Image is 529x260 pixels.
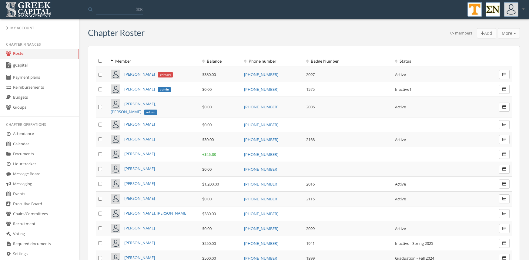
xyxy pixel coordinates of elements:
a: [PHONE_NUMBER] [244,122,278,127]
span: [PERSON_NAME], [PERSON_NAME] [111,101,156,115]
h3: Chapter Roster [88,28,145,38]
a: [PERSON_NAME] [124,181,155,186]
td: 2006 [304,97,393,117]
span: [PERSON_NAME] [124,71,155,77]
td: Inactive - Spring 2025 [393,236,481,251]
a: [PHONE_NUMBER] [244,104,278,110]
span: $0.00 [202,166,212,172]
a: [PHONE_NUMBER] [244,241,278,246]
td: Active [393,176,481,191]
td: 2099 [304,221,393,236]
td: 1575 [304,82,393,97]
a: [PHONE_NUMBER] [244,87,278,92]
td: Inactive1 [393,82,481,97]
span: $0.00 [202,104,212,110]
span: $250.00 [202,241,216,246]
a: [PERSON_NAME]admin [124,86,170,92]
span: admin [144,110,157,115]
a: [PERSON_NAME], [PERSON_NAME]admin [111,101,157,115]
td: Active [393,132,481,147]
td: 2097 [304,67,393,82]
a: [PERSON_NAME] [124,240,155,245]
td: Active [393,191,481,206]
a: [PERSON_NAME] [124,151,155,156]
a: [PHONE_NUMBER] [244,152,278,157]
a: [PHONE_NUMBER] [244,72,278,77]
span: $0.00 [202,122,212,127]
a: [PERSON_NAME], [PERSON_NAME] [124,210,187,216]
div: +/- members [449,30,472,39]
a: [PHONE_NUMBER] [244,181,278,187]
td: Active [393,97,481,117]
a: [PERSON_NAME] [124,196,155,201]
a: [PHONE_NUMBER] [244,137,278,142]
td: 2168 [304,132,393,147]
span: [PERSON_NAME] [124,86,155,92]
a: [PHONE_NUMBER] [244,196,278,202]
span: $1,200.00 [202,181,219,187]
a: [PERSON_NAME] [124,136,155,142]
span: + $45.00 [202,152,216,157]
a: [PERSON_NAME] [124,166,155,171]
th: Balance [200,55,241,67]
span: admin [158,87,171,92]
th: Badge Number [304,55,393,67]
td: 2115 [304,191,393,206]
span: $0.00 [202,196,212,202]
a: [PERSON_NAME] [124,121,155,127]
span: primary [158,72,173,77]
a: [PHONE_NUMBER] [244,166,278,172]
span: $380.00 [202,72,216,77]
td: 1941 [304,236,393,251]
td: Active [393,221,481,236]
a: [PHONE_NUMBER] [244,226,278,231]
td: Active [393,67,481,82]
span: $0.00 [202,226,212,231]
th: Member [108,55,200,67]
span: $0.00 [202,87,212,92]
td: 2016 [304,176,393,191]
th: Phone number [242,55,304,67]
th: Status [393,55,481,67]
span: ⌘K [136,6,143,12]
span: $30.00 [202,137,214,142]
a: [PHONE_NUMBER] [244,211,278,216]
a: [PERSON_NAME]primary [124,71,172,77]
span: $380.00 [202,211,216,216]
div: My Account [6,25,73,31]
a: [PERSON_NAME] [124,225,155,231]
